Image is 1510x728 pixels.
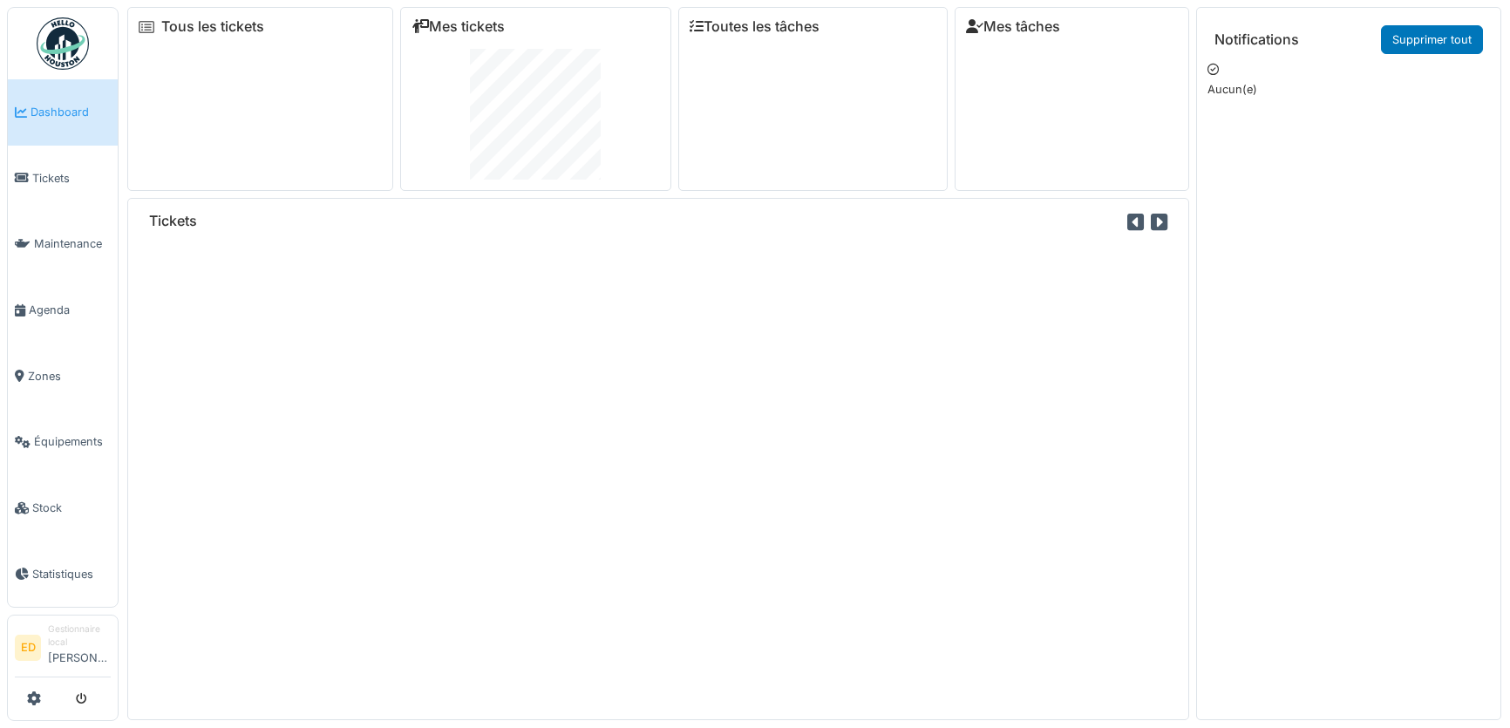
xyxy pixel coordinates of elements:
[29,302,111,318] span: Agenda
[8,541,118,607] a: Statistiques
[34,235,111,252] span: Maintenance
[48,623,111,673] li: [PERSON_NAME]
[149,213,197,229] h6: Tickets
[32,566,111,582] span: Statistiques
[161,18,264,35] a: Tous les tickets
[15,623,111,677] a: ED Gestionnaire local[PERSON_NAME]
[8,277,118,344] a: Agenda
[8,344,118,410] a: Zones
[32,170,111,187] span: Tickets
[412,18,505,35] a: Mes tickets
[8,475,118,541] a: Stock
[48,623,111,650] div: Gestionnaire local
[8,146,118,212] a: Tickets
[1381,25,1483,54] a: Supprimer tout
[1214,31,1299,48] h6: Notifications
[690,18,820,35] a: Toutes les tâches
[8,79,118,146] a: Dashboard
[15,635,41,661] li: ED
[28,368,111,384] span: Zones
[1207,81,1490,98] p: Aucun(e)
[966,18,1060,35] a: Mes tâches
[34,433,111,450] span: Équipements
[32,500,111,516] span: Stock
[8,409,118,475] a: Équipements
[37,17,89,70] img: Badge_color-CXgf-gQk.svg
[8,211,118,277] a: Maintenance
[31,104,111,120] span: Dashboard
